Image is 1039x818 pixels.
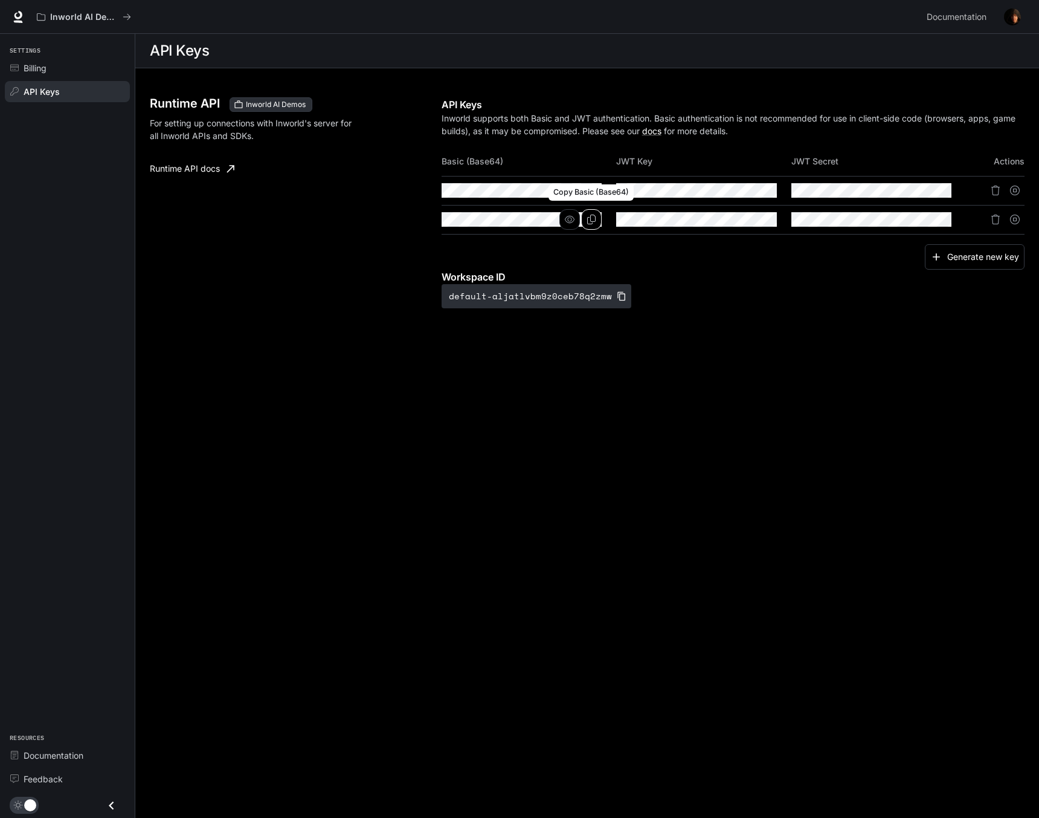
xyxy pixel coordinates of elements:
[24,749,83,762] span: Documentation
[442,284,631,308] button: default-aljatlvbm9z0ceb78q2zmw
[927,10,986,25] span: Documentation
[548,184,634,201] div: Copy Basic (Base64)
[150,117,361,142] p: For setting up connections with Inworld's server for all Inworld APIs and SDKs.
[791,147,967,176] th: JWT Secret
[1005,181,1025,200] button: Suspend API key
[230,97,312,112] div: These keys will apply to your current workspace only
[442,112,1025,137] p: Inworld supports both Basic and JWT authentication. Basic authentication is not recommended for u...
[616,147,791,176] th: JWT Key
[581,209,602,230] button: Copy Basic (Base64)
[24,85,60,98] span: API Keys
[50,12,118,22] p: Inworld AI Demos
[1000,5,1025,29] button: User avatar
[925,244,1025,270] button: Generate new key
[24,798,36,811] span: Dark mode toggle
[5,768,130,790] a: Feedback
[24,62,47,74] span: Billing
[31,5,137,29] button: All workspaces
[922,5,996,29] a: Documentation
[1005,210,1025,229] button: Suspend API key
[5,745,130,766] a: Documentation
[1004,8,1021,25] img: User avatar
[642,126,661,136] a: docs
[966,147,1025,176] th: Actions
[241,99,310,110] span: Inworld AI Demos
[442,97,1025,112] p: API Keys
[5,81,130,102] a: API Keys
[986,210,1005,229] button: Delete API key
[150,39,209,63] h1: API Keys
[24,773,63,785] span: Feedback
[986,181,1005,200] button: Delete API key
[98,793,125,818] button: Close drawer
[145,157,239,181] a: Runtime API docs
[150,97,220,109] h3: Runtime API
[5,57,130,79] a: Billing
[442,147,617,176] th: Basic (Base64)
[442,270,1025,284] p: Workspace ID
